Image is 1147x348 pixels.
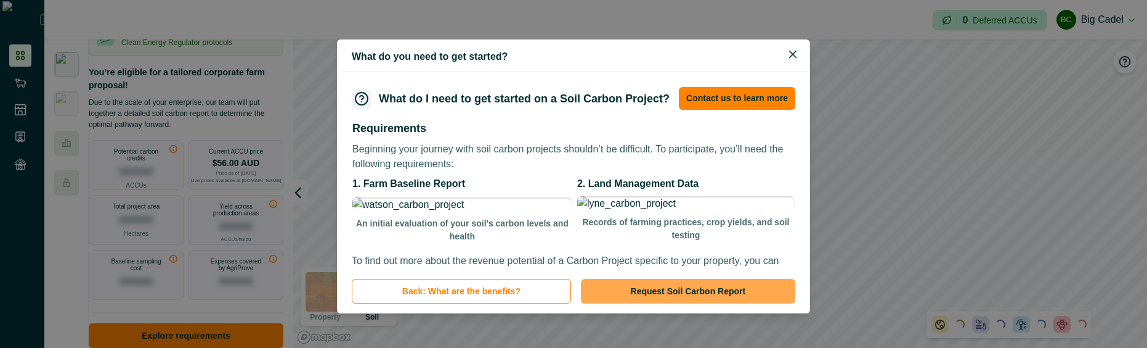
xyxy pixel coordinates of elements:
p: 2. Land Management Data [577,176,699,191]
p: Requirements [352,120,426,137]
h3: What do I need to get started on a Soil Carbon Project? [379,93,670,104]
button: Close [783,44,803,64]
img: watson_carbon_project [352,197,572,212]
button: Contact us to learn more [679,87,795,110]
img: lyne_carbon_project [577,196,795,211]
p: An initial evaluation of your soil's carbon levels and health [352,217,572,243]
header: What do you need to get started? [337,39,810,72]
p: Records of farming practices, crop yields, and soil testing [577,216,795,242]
p: To find out more about the revenue potential of a Carbon Project specific to your property, you c... [352,254,795,298]
p: Beginning your journey with soil carbon projects shouldn’t be difficult. To participate, you’ll n... [352,142,795,172]
p: 1. Farm Baseline Report [352,176,465,191]
button: Back: What are the benefits? [352,279,571,304]
button: Request Soil Carbon Report [581,279,795,304]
